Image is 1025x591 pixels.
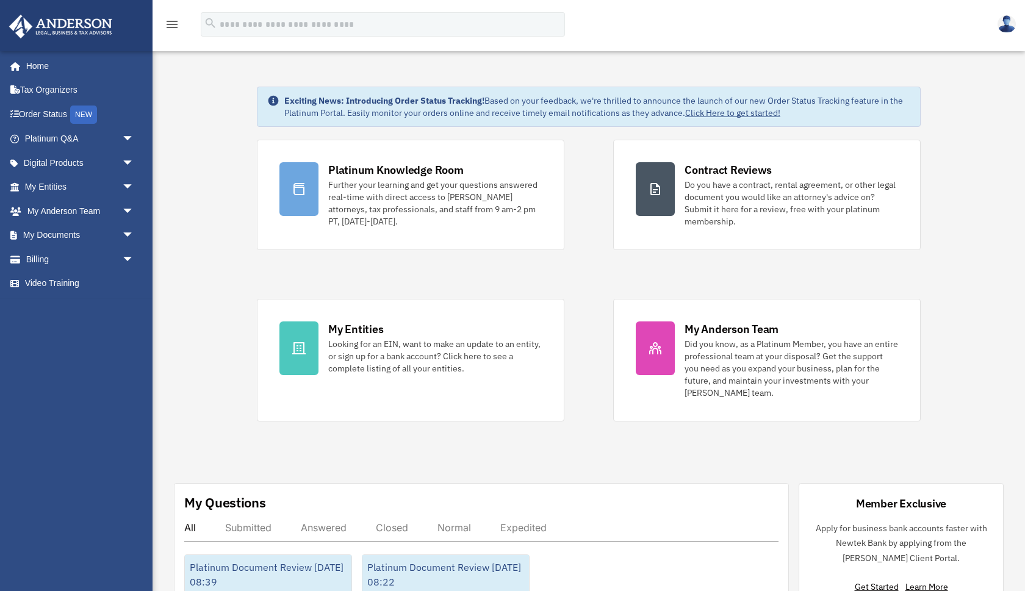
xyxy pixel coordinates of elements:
[500,521,547,534] div: Expedited
[225,521,272,534] div: Submitted
[328,338,542,374] div: Looking for an EIN, want to make an update to an entity, or sign up for a bank account? Click her...
[70,106,97,124] div: NEW
[122,175,146,200] span: arrow_drop_down
[685,321,779,337] div: My Anderson Team
[328,179,542,227] div: Further your learning and get your questions answered real-time with direct access to [PERSON_NAM...
[257,299,564,421] a: My Entities Looking for an EIN, want to make an update to an entity, or sign up for a bank accoun...
[328,162,464,177] div: Platinum Knowledge Room
[9,78,153,102] a: Tax Organizers
[301,521,347,534] div: Answered
[9,102,153,127] a: Order StatusNEW
[685,338,898,399] div: Did you know, as a Platinum Member, you have an entire professional team at your disposal? Get th...
[9,199,153,223] a: My Anderson Teamarrow_drop_down
[122,223,146,248] span: arrow_drop_down
[856,496,946,511] div: Member Exclusive
[613,140,921,250] a: Contract Reviews Do you have a contract, rental agreement, or other legal document you would like...
[165,17,179,32] i: menu
[998,15,1016,33] img: User Pic
[165,21,179,32] a: menu
[184,493,266,512] div: My Questions
[685,107,780,118] a: Click Here to get started!
[122,247,146,272] span: arrow_drop_down
[9,247,153,271] a: Billingarrow_drop_down
[809,521,993,566] p: Apply for business bank accounts faster with Newtek Bank by applying from the [PERSON_NAME] Clien...
[9,271,153,296] a: Video Training
[9,54,146,78] a: Home
[9,223,153,248] a: My Documentsarrow_drop_down
[204,16,217,30] i: search
[9,151,153,175] a: Digital Productsarrow_drop_down
[122,199,146,224] span: arrow_drop_down
[613,299,921,421] a: My Anderson Team Did you know, as a Platinum Member, you have an entire professional team at your...
[9,175,153,199] a: My Entitiesarrow_drop_down
[376,521,408,534] div: Closed
[5,15,116,38] img: Anderson Advisors Platinum Portal
[328,321,383,337] div: My Entities
[437,521,471,534] div: Normal
[284,95,484,106] strong: Exciting News: Introducing Order Status Tracking!
[122,151,146,176] span: arrow_drop_down
[184,521,196,534] div: All
[685,162,772,177] div: Contract Reviews
[685,179,898,227] div: Do you have a contract, rental agreement, or other legal document you would like an attorney's ad...
[122,127,146,152] span: arrow_drop_down
[284,95,910,119] div: Based on your feedback, we're thrilled to announce the launch of our new Order Status Tracking fe...
[257,140,564,250] a: Platinum Knowledge Room Further your learning and get your questions answered real-time with dire...
[9,127,153,151] a: Platinum Q&Aarrow_drop_down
